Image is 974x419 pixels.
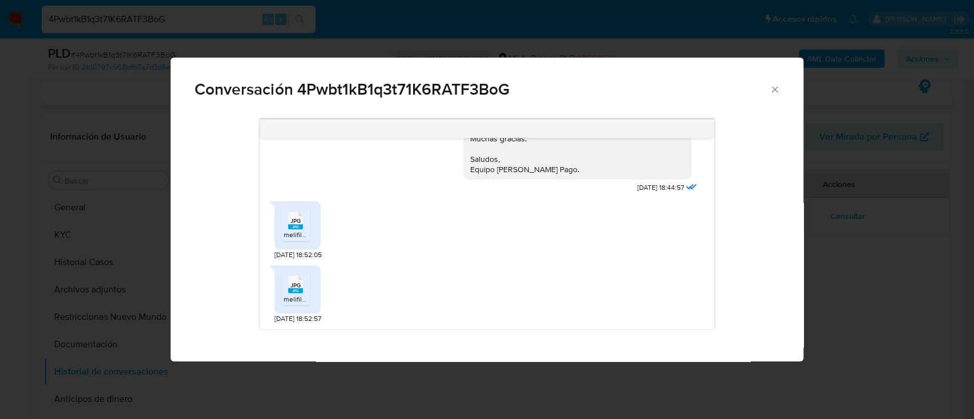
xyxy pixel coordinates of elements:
[769,84,779,94] button: Cerrar
[284,294,387,303] span: melifile4412834407174799670.jpg
[637,183,684,193] span: [DATE] 18:44:57
[195,82,769,97] span: Conversación 4Pwbt1kB1q3t71K6RATF3BoG
[290,217,301,225] span: JPG
[290,281,301,288] span: JPG
[171,58,803,362] div: Comunicación
[284,230,387,239] span: melifile6213495732214410465.jpg
[274,314,321,323] span: [DATE] 18:52:57
[274,250,322,259] span: [DATE] 18:52:05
